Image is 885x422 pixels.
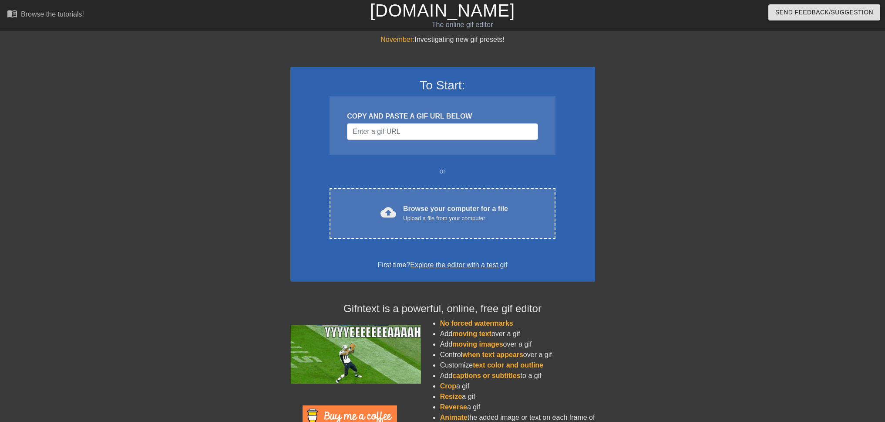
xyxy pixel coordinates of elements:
h4: Gifntext is a powerful, online, free gif editor [290,303,595,315]
span: text color and outline [473,361,543,369]
div: Investigating new gif presets! [290,34,595,45]
img: football_small.gif [290,325,421,384]
span: Crop [440,382,456,390]
a: Explore the editor with a test gif [410,261,507,269]
span: cloud_upload [380,204,396,220]
span: when text appears [462,351,523,358]
li: Customize [440,360,595,371]
div: or [313,166,572,177]
div: First time? [302,260,584,270]
li: Control over a gif [440,350,595,360]
li: Add over a gif [440,339,595,350]
a: Browse the tutorials! [7,8,84,22]
div: Upload a file from your computer [403,214,508,223]
input: Username [347,123,538,140]
span: Send Feedback/Suggestion [775,7,873,18]
li: a gif [440,381,595,391]
span: moving images [452,340,503,348]
span: Animate [440,414,468,421]
button: Send Feedback/Suggestion [768,4,880,20]
h3: To Start: [302,78,584,93]
div: Browse the tutorials! [21,10,84,18]
div: Browse your computer for a file [403,204,508,223]
span: Reverse [440,403,467,411]
span: No forced watermarks [440,320,513,327]
a: [DOMAIN_NAME] [370,1,515,20]
span: Resize [440,393,462,400]
li: a gif [440,391,595,402]
li: a gif [440,402,595,412]
li: Add to a gif [440,371,595,381]
li: Add over a gif [440,329,595,339]
div: COPY AND PASTE A GIF URL BELOW [347,111,538,122]
div: The online gif editor [299,20,626,30]
span: November: [380,36,414,43]
span: menu_book [7,8,17,19]
span: captions or subtitles [452,372,520,379]
span: moving text [452,330,491,337]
